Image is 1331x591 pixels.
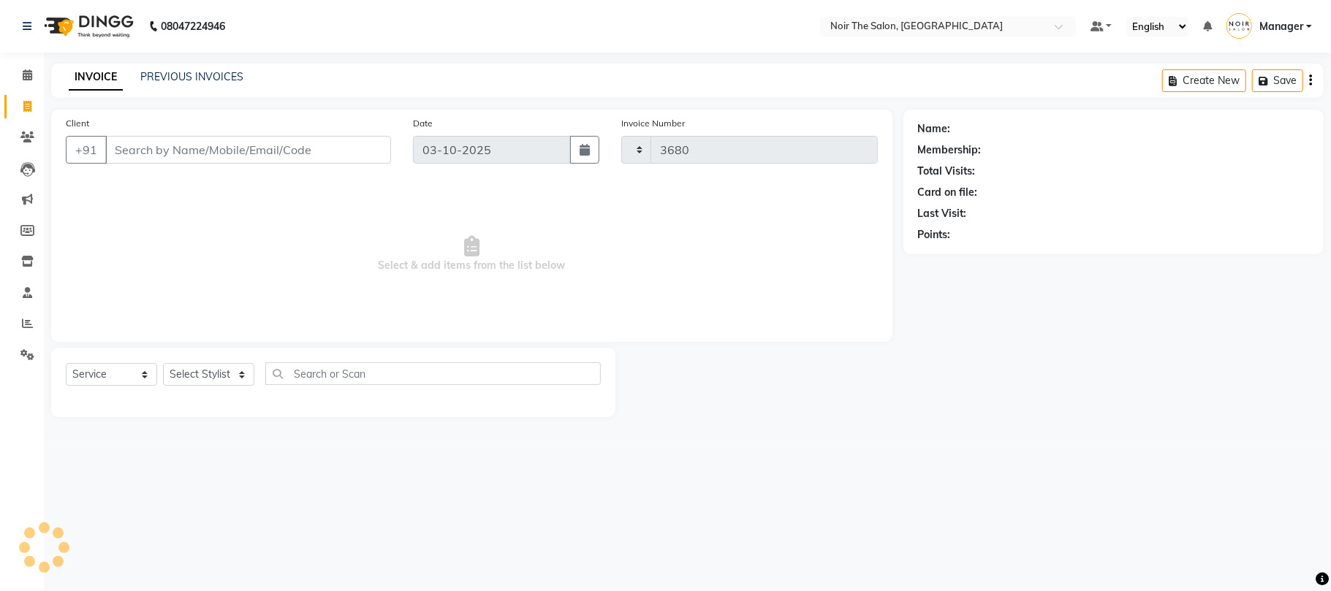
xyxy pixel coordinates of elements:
a: PREVIOUS INVOICES [140,70,243,83]
label: Invoice Number [621,117,685,130]
img: Manager [1226,13,1252,39]
div: Last Visit: [918,206,967,221]
label: Date [413,117,433,130]
button: +91 [66,136,107,164]
b: 08047224946 [161,6,225,47]
span: Manager [1259,19,1303,34]
div: Name: [918,121,951,137]
div: Points: [918,227,951,243]
span: Select & add items from the list below [66,181,878,327]
div: Membership: [918,142,982,158]
input: Search by Name/Mobile/Email/Code [105,136,391,164]
a: INVOICE [69,64,123,91]
label: Client [66,117,89,130]
button: Save [1252,69,1303,92]
div: Card on file: [918,185,978,200]
div: Total Visits: [918,164,976,179]
button: Create New [1162,69,1246,92]
input: Search or Scan [265,362,601,385]
img: logo [37,6,137,47]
